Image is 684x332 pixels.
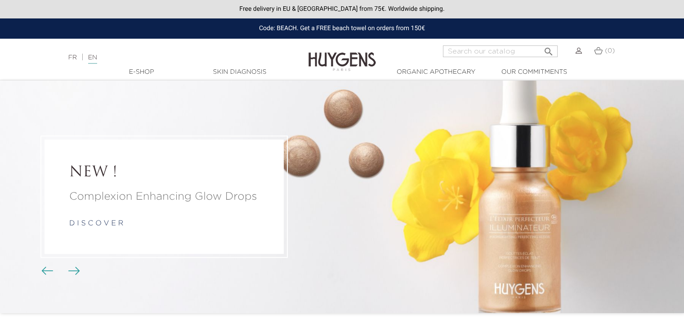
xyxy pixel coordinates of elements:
button:  [541,43,557,55]
a: Our commitments [489,67,579,77]
img: Huygens [308,38,376,72]
div: Carousel buttons [45,265,74,278]
a: EN [88,54,97,64]
div: | [64,52,278,63]
a: FR [68,54,77,61]
a: Organic Apothecary [391,67,481,77]
a: E-Shop [97,67,187,77]
a: Skin Diagnosis [195,67,285,77]
a: d i s c o v e r [69,220,123,227]
input: Search [443,45,558,57]
a: Complexion Enhancing Glow Drops [69,188,259,205]
i:  [543,44,554,54]
a: NEW ! [69,165,259,182]
span: (0) [605,48,615,54]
